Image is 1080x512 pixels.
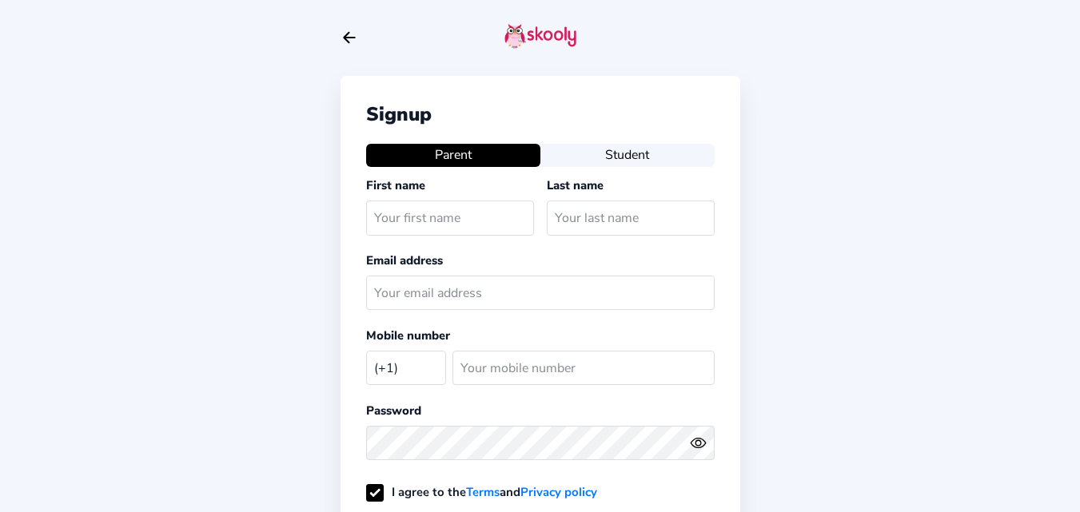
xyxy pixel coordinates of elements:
input: Your email address [366,276,715,310]
a: Terms [466,484,500,500]
a: Privacy policy [520,484,597,500]
label: Password [366,403,421,419]
input: Your mobile number [452,351,715,385]
label: Mobile number [366,327,450,343]
label: First name [366,177,425,193]
label: I agree to the and [366,484,597,500]
button: Student [540,144,715,166]
input: Your first name [366,200,534,235]
img: skooly-logo.png [504,23,576,49]
div: Signup [366,101,715,127]
input: Your last name [547,200,715,235]
button: eye outlineeye off outline [690,435,714,451]
button: Parent [366,144,540,166]
ion-icon: eye outline [690,435,707,451]
button: arrow back outline [341,29,358,46]
label: Email address [366,252,443,268]
label: Last name [547,177,604,193]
